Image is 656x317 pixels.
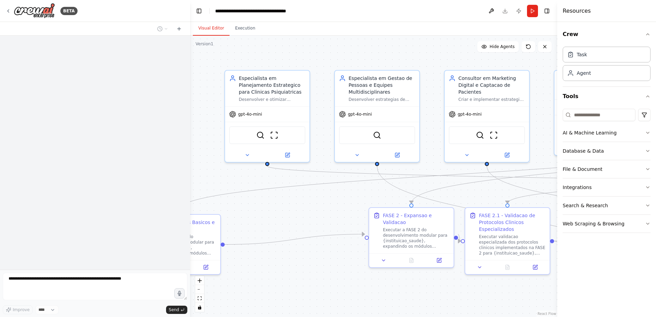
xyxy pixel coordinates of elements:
div: FASE 2.1 - Validacao de Protocolos Clinicos EspecializadosExecutar validacao especializada dos pr... [465,207,550,275]
div: Consultor em Marketing Digital e Captacao de Pacientes [458,75,525,95]
div: FASE 1 - Modulos Basicos e ValidacaoExecutar a FASE 1 do desenvolvimento modular para {instituica... [135,214,221,275]
button: Improve [3,305,33,314]
button: Execution [230,21,261,36]
div: React Flow controls [195,276,204,312]
div: Desenvolver estrategias de recrutamento, selecao, capacitacao e gestao da equipe multidisciplinar... [349,97,415,102]
div: Agent [577,70,591,77]
g: Edge from 5f09a2ad-b607-4af4-8ce3-bcd0b3a47f29 to 5eb5daf3-67be-42f2-8c3f-d8b9be4f98a4 [454,231,465,245]
span: Improve [13,307,30,313]
span: Send [169,307,179,313]
g: Edge from fc700301-9708-4a22-87d5-ce65ea27d10d to 5f09a2ad-b607-4af4-8ce3-bcd0b3a47f29 [225,231,365,248]
button: zoom in [195,276,204,285]
button: Database & Data [563,142,651,160]
a: React Flow attribution [538,312,556,316]
span: gpt-4o-mini [458,111,482,117]
button: Send [166,306,187,314]
button: Start a new chat [174,25,185,33]
div: Web Scraping & Browsing [563,220,624,227]
div: Criar e implementar estrategias de marketing digital etico e eficaz para {instituicao_saude}, foc... [458,97,525,102]
nav: breadcrumb [215,8,286,14]
div: Especialista em Gestao de Pessoas e Equipes Multidisciplinares [349,75,415,95]
div: Integrations [563,184,591,191]
img: ScrapeWebsiteTool [490,131,498,139]
button: Click to speak your automation idea [174,288,185,298]
button: Hide Agents [477,41,519,52]
div: FASE 2 - Expansao e Validacao [383,212,449,226]
button: Visual Editor [193,21,230,36]
div: Consultor em Marketing Digital e Captacao de PacientesCriar e implementar estrategias de marketin... [444,70,530,163]
button: No output available [493,263,522,271]
img: SerperDevTool [256,131,265,139]
div: Database & Data [563,148,604,154]
img: Logo [14,3,55,19]
div: Version 1 [196,41,213,47]
h4: Resources [563,7,591,15]
div: Especialista em Planejamento Estrategico para Clinicas Psiquiatricas [239,75,305,95]
button: Search & Research [563,197,651,214]
div: Task [577,51,587,58]
div: AI & Machine Learning [563,129,617,136]
span: gpt-4o-mini [348,111,372,117]
div: Desenvolver e otimizar estrategias abrangentes para {instituicao_saude}, focando em gestao operac... [239,97,305,102]
span: gpt-4o-mini [238,111,262,117]
button: toggle interactivity [195,303,204,312]
g: Edge from 5eb5daf3-67be-42f2-8c3f-d8b9be4f98a4 to aa636e36-6f99-4223-b084-756dc23954ba [554,238,584,306]
button: Switch to previous chat [154,25,171,33]
button: Tools [563,87,651,106]
div: Executar a FASE 2 do desenvolvimento modular para {instituicao_saude}, expandindo os módulos vali... [383,227,449,249]
button: Hide right sidebar [542,6,552,16]
div: Search & Research [563,202,608,209]
button: Open in side panel [268,151,307,159]
button: Open in side panel [488,151,526,159]
button: Web Scraping & Browsing [563,215,651,233]
g: Edge from 2ed363ba-9b33-4088-b00f-a27024298744 to aa636e36-6f99-4223-b084-756dc23954ba [374,166,634,265]
button: Crew [563,25,651,44]
button: Open in side panel [378,151,417,159]
button: No output available [397,256,426,265]
button: Hide left sidebar [194,6,204,16]
button: Open in side panel [523,263,547,271]
button: AI & Machine Learning [563,124,651,142]
div: BETA [60,7,78,15]
button: fit view [195,294,204,303]
div: File & Document [563,166,602,173]
div: FASE 2 - Expansao e ValidacaoExecutar a FASE 2 do desenvolvimento modular para {instituicao_saude... [368,207,454,268]
button: Open in side panel [194,263,218,271]
div: FASE 2.1 - Validacao de Protocolos Clinicos Especializados [479,212,546,233]
div: Crew [563,44,651,86]
div: Especialista em Planejamento Estrategico para Clinicas PsiquiatricasDesenvolver e otimizar estrat... [224,70,310,163]
button: Open in side panel [427,256,451,265]
div: Especialista em Gestao de Pessoas e Equipes MultidisciplinaresDesenvolver estrategias de recrutam... [334,70,420,163]
button: zoom out [195,285,204,294]
button: Integrations [563,178,651,196]
div: Tools [563,106,651,238]
img: SerperDevTool [476,131,484,139]
img: ScrapeWebsiteTool [270,131,278,139]
div: Executar validacao especializada dos protocolos clinicos implementados na FASE 2 para {instituica... [479,234,546,256]
span: Hide Agents [490,44,515,49]
img: SerperDevTool [373,131,381,139]
button: File & Document [563,160,651,178]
